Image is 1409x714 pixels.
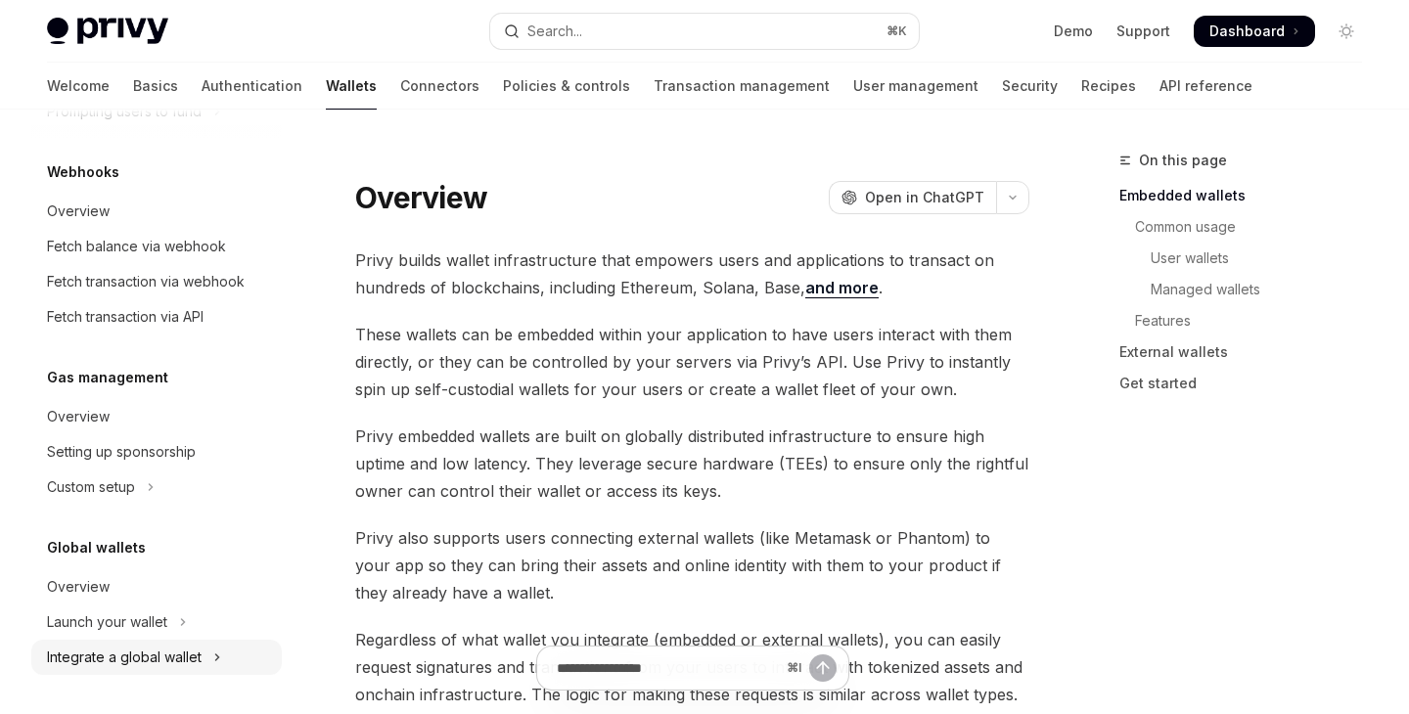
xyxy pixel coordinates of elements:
[1119,211,1378,243] a: Common usage
[1331,16,1362,47] button: Toggle dark mode
[490,14,918,49] button: Open search
[47,646,202,669] div: Integrate a global wallet
[47,405,110,428] div: Overview
[1119,243,1378,274] a: User wallets
[47,235,226,258] div: Fetch balance via webhook
[31,469,282,505] button: Toggle Custom setup section
[1119,336,1378,368] a: External wallets
[1119,274,1378,305] a: Managed wallets
[400,63,479,110] a: Connectors
[31,604,282,640] button: Toggle Launch your wallet section
[886,23,907,39] span: ⌘ K
[47,63,110,110] a: Welcome
[805,278,879,298] a: and more
[865,188,984,207] span: Open in ChatGPT
[527,20,582,43] div: Search...
[133,63,178,110] a: Basics
[1119,180,1378,211] a: Embedded wallets
[47,18,168,45] img: light logo
[355,246,1029,301] span: Privy builds wallet infrastructure that empowers users and applications to transact on hundreds o...
[1139,149,1227,172] span: On this page
[1002,63,1058,110] a: Security
[47,575,110,599] div: Overview
[47,200,110,223] div: Overview
[47,536,146,559] h5: Global wallets
[47,160,119,184] h5: Webhooks
[829,181,996,214] button: Open in ChatGPT
[31,399,282,434] a: Overview
[557,647,779,690] input: Ask a question...
[47,440,196,464] div: Setting up sponsorship
[47,475,135,499] div: Custom setup
[1209,22,1285,41] span: Dashboard
[355,423,1029,505] span: Privy embedded wallets are built on globally distributed infrastructure to ensure high uptime and...
[654,63,830,110] a: Transaction management
[1194,16,1315,47] a: Dashboard
[47,305,204,329] div: Fetch transaction via API
[355,626,1029,708] span: Regardless of what wallet you integrate (embedded or external wallets), you can easily request si...
[31,299,282,335] a: Fetch transaction via API
[1116,22,1170,41] a: Support
[1081,63,1136,110] a: Recipes
[31,264,282,299] a: Fetch transaction via webhook
[31,569,282,604] a: Overview
[47,610,167,634] div: Launch your wallet
[326,63,377,110] a: Wallets
[1159,63,1252,110] a: API reference
[503,63,630,110] a: Policies & controls
[1054,22,1093,41] a: Demo
[809,654,837,682] button: Send message
[1119,305,1378,336] a: Features
[31,194,282,229] a: Overview
[355,180,487,215] h1: Overview
[1119,368,1378,399] a: Get started
[47,366,168,389] h5: Gas management
[853,63,978,110] a: User management
[355,524,1029,606] span: Privy also supports users connecting external wallets (like Metamask or Phantom) to your app so t...
[355,321,1029,403] span: These wallets can be embedded within your application to have users interact with them directly, ...
[31,229,282,264] a: Fetch balance via webhook
[31,640,282,675] button: Toggle Integrate a global wallet section
[31,434,282,469] a: Setting up sponsorship
[47,270,245,293] div: Fetch transaction via webhook
[202,63,302,110] a: Authentication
